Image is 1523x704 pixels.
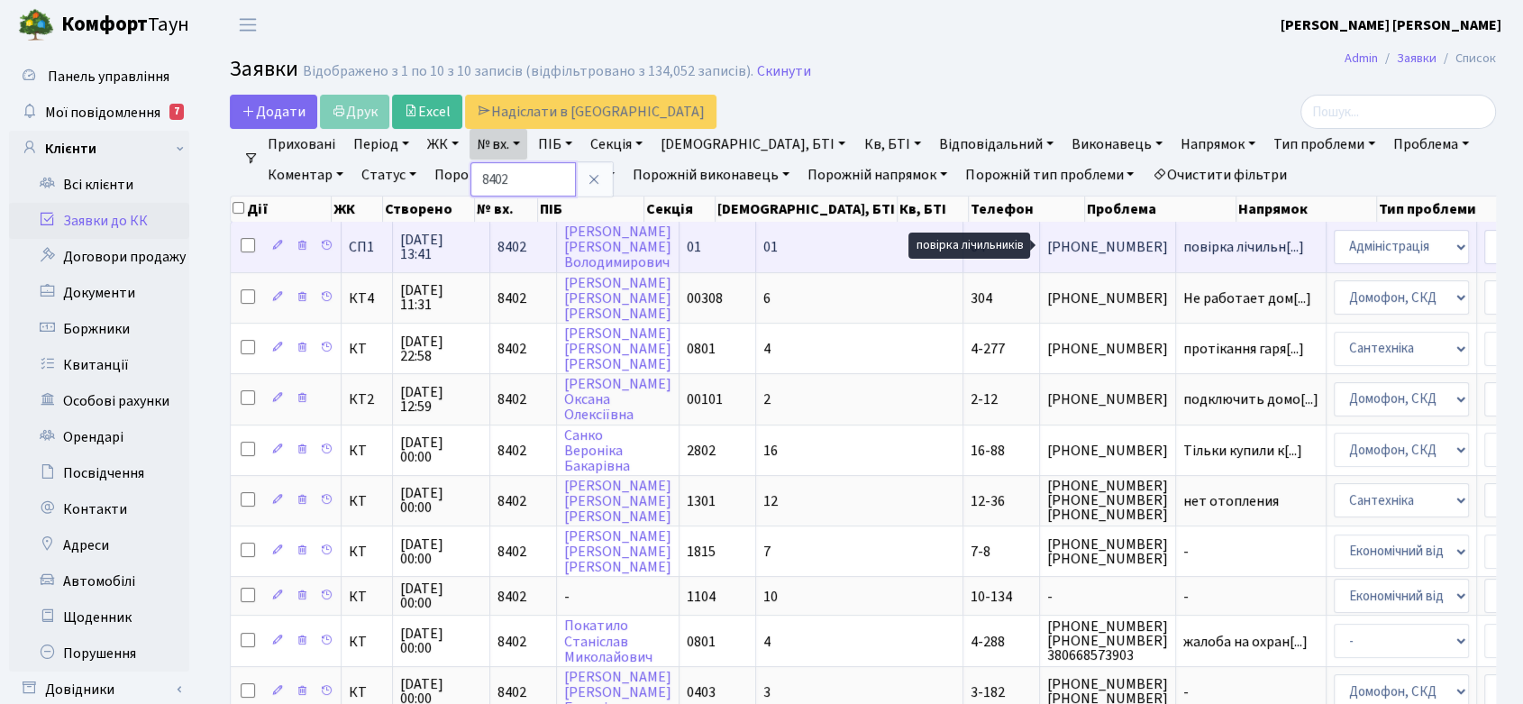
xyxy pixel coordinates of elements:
[763,288,771,308] span: 6
[9,383,189,419] a: Особові рахунки
[18,7,54,43] img: logo.png
[225,10,270,40] button: Переключити навігацію
[9,311,189,347] a: Боржники
[1047,443,1168,458] span: [PHONE_NUMBER]
[763,237,778,257] span: 01
[497,682,526,702] span: 8402
[400,486,482,515] span: [DATE] 00:00
[763,542,771,562] span: 7
[1281,14,1501,36] a: [PERSON_NAME] [PERSON_NAME]
[564,617,652,667] a: ПокатилоСтаніславМиколайович
[1183,494,1318,508] span: нет отопления
[400,537,482,566] span: [DATE] 00:00
[757,63,811,80] a: Скинути
[564,526,671,577] a: [PERSON_NAME][PERSON_NAME][PERSON_NAME]
[230,95,317,129] a: Додати
[497,491,526,511] span: 8402
[1183,389,1318,409] span: подключить домо[...]
[61,10,189,41] span: Таун
[564,273,671,324] a: [PERSON_NAME][PERSON_NAME][PERSON_NAME]
[9,203,189,239] a: Заявки до КК
[538,197,644,222] th: ПІБ
[971,339,1005,359] span: 4-277
[303,63,753,80] div: Відображено з 1 по 10 з 10 записів (відфільтровано з 134,052 записів).
[169,104,184,120] div: 7
[687,339,716,359] span: 0801
[45,103,160,123] span: Мої повідомлення
[9,167,189,203] a: Всі клієнти
[497,632,526,652] span: 8402
[687,237,701,257] span: 01
[971,632,1005,652] span: 4-288
[1345,49,1378,68] a: Admin
[583,129,650,160] a: Секція
[644,197,716,222] th: Секція
[497,339,526,359] span: 8402
[9,131,189,167] a: Клієнти
[1183,339,1304,359] span: протікання гаря[...]
[1173,129,1263,160] a: Напрямок
[1047,342,1168,356] span: [PHONE_NUMBER]
[800,160,954,190] a: Порожній напрямок
[1047,392,1168,407] span: [PHONE_NUMBER]
[9,59,189,95] a: Панель управління
[497,237,526,257] span: 8402
[9,419,189,455] a: Орендарі
[400,581,482,610] span: [DATE] 00:00
[400,626,482,655] span: [DATE] 00:00
[349,635,385,649] span: КТ
[1236,197,1377,222] th: Напрямок
[1386,129,1476,160] a: Проблема
[687,491,716,511] span: 1301
[932,129,1061,160] a: Відповідальний
[242,102,306,122] span: Додати
[763,491,778,511] span: 12
[687,288,723,308] span: 00308
[531,129,579,160] a: ПІБ
[564,324,671,374] a: [PERSON_NAME][PERSON_NAME][PERSON_NAME]
[9,95,189,131] a: Мої повідомлення7
[475,197,538,222] th: № вх.
[1183,288,1311,308] span: Не работает дом[...]
[349,494,385,508] span: КТ
[971,288,992,308] span: 304
[383,197,475,222] th: Створено
[763,441,778,461] span: 16
[260,129,342,160] a: Приховані
[497,441,526,461] span: 8402
[687,389,723,409] span: 00101
[763,389,771,409] span: 2
[400,435,482,464] span: [DATE] 00:00
[1047,479,1168,522] span: [PHONE_NUMBER] [PHONE_NUMBER] [PHONE_NUMBER]
[1183,685,1318,699] span: -
[497,542,526,562] span: 8402
[349,342,385,356] span: КТ
[1047,619,1168,663] span: [PHONE_NUMBER] [PHONE_NUMBER] 380668573903
[349,240,385,254] span: СП1
[1300,95,1496,129] input: Пошук...
[470,129,527,160] a: № вх.
[1047,240,1168,254] span: [PHONE_NUMBER]
[427,160,622,190] a: Порожній відповідальний
[1047,537,1168,566] span: [PHONE_NUMBER] [PHONE_NUMBER]
[908,233,1030,259] div: повірка лічильників
[763,632,771,652] span: 4
[9,527,189,563] a: Адреси
[1183,544,1318,559] span: -
[687,632,716,652] span: 0801
[349,392,385,407] span: КТ2
[687,542,716,562] span: 1815
[971,441,1005,461] span: 16-88
[400,334,482,363] span: [DATE] 22:58
[564,476,671,526] a: [PERSON_NAME][PERSON_NAME][PERSON_NAME]
[971,587,1012,607] span: 10-134
[9,347,189,383] a: Квитанції
[625,160,797,190] a: Порожній виконавець
[1183,237,1304,257] span: повірка лічильн[...]
[349,291,385,306] span: КТ4
[564,222,671,272] a: [PERSON_NAME][PERSON_NAME]Володимирович
[497,389,526,409] span: 8402
[332,197,383,222] th: ЖК
[1145,160,1293,190] a: Очистити фільтри
[1183,441,1302,461] span: Тільки купили к[...]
